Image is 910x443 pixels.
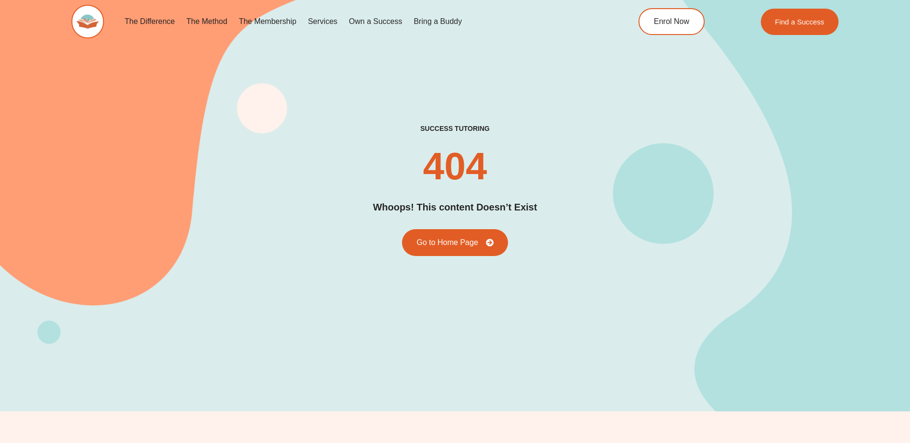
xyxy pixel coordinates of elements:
h2: 404 [423,147,487,186]
a: The Method [180,11,233,33]
h2: Whoops! This content Doesn’t Exist [373,200,537,215]
a: Find a Success [761,9,839,35]
a: The Membership [233,11,302,33]
span: Enrol Now [654,18,689,25]
span: Find a Success [775,18,825,25]
h2: success tutoring [420,124,489,133]
nav: Menu [119,11,595,33]
a: Go to Home Page [402,229,508,256]
a: Own a Success [343,11,408,33]
span: Go to Home Page [416,239,478,246]
a: The Difference [119,11,181,33]
a: Enrol Now [638,8,705,35]
a: Bring a Buddy [408,11,468,33]
a: Services [302,11,343,33]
